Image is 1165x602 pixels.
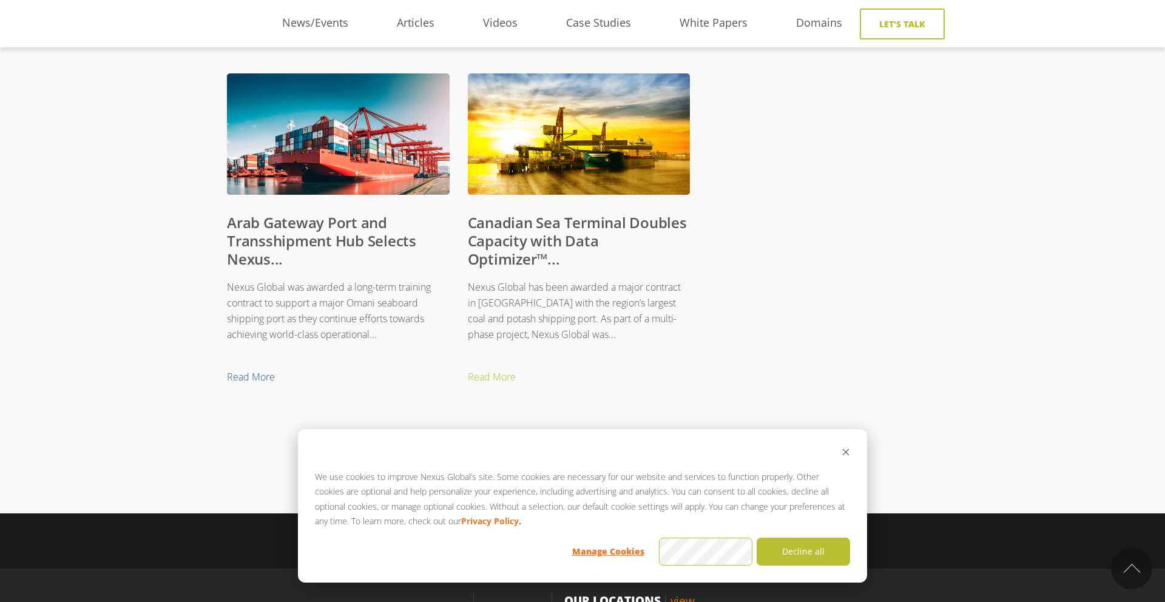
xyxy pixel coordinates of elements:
img: Arab Gateway Port and Transshipment Hub Selects Nexus Global as APM Training Provider [227,73,450,205]
button: Decline all [757,538,850,566]
button: Accept all [659,538,752,566]
strong: . [519,514,521,529]
a: Case Studies [542,14,655,32]
a: White Papers [655,14,772,32]
button: Manage Cookies [561,538,655,566]
a: Arab Gateway Port and Transshipment Hub Selects Nexus... [227,212,416,269]
p: We use cookies to improve Nexus Global’s site. Some cookies are necessary for our website and ser... [315,470,850,529]
button: Dismiss cookie banner [842,446,850,461]
a: Read More [227,368,468,387]
a: News/Events [258,14,373,32]
p: Nexus Global has been awarded a major contract in [GEOGRAPHIC_DATA] with the region’s largest coa... [468,279,691,343]
a: Read More [468,368,709,387]
div: Cookie banner [298,429,867,583]
a: Privacy Policy [461,514,519,529]
a: Videos [459,14,542,32]
a: Articles [373,14,459,32]
img: Canadian Sea Terminal Doubles Capacity with Data Optimizer™ and Strategy Optimizer™ [468,73,691,205]
p: Nexus Global was awarded a long-term training contract to support a major Omani seaboard shipping... [227,279,450,343]
a: Domains [772,14,866,32]
a: Let's Talk [860,8,945,39]
a: Canadian Sea Terminal Doubles Capacity with Data Optimizer™... [468,212,687,269]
